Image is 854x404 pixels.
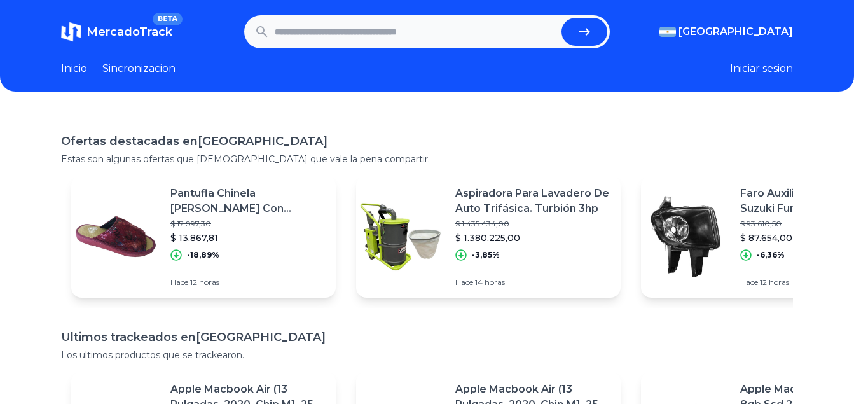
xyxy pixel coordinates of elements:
p: Estas son algunas ofertas que [DEMOGRAPHIC_DATA] que vale la pena compartir. [61,153,793,165]
p: Los ultimos productos que se trackearon. [61,349,793,361]
img: Featured image [71,192,160,281]
p: -18,89% [187,250,219,260]
p: $ 13.867,81 [170,232,326,244]
button: Iniciar sesion [730,61,793,76]
span: BETA [153,13,183,25]
p: -6,36% [757,250,785,260]
p: -3,85% [472,250,500,260]
a: MercadoTrackBETA [61,22,172,42]
p: Hace 14 horas [455,277,610,288]
img: Featured image [641,192,730,281]
p: $ 1.435.434,00 [455,219,610,229]
a: Featured imageAspiradora Para Lavadero De Auto Trifásica. Turbión 3hp$ 1.435.434,00$ 1.380.225,00... [356,176,621,298]
a: Inicio [61,61,87,76]
p: $ 1.380.225,00 [455,232,610,244]
p: Hace 12 horas [170,277,326,288]
img: Argentina [659,27,676,37]
p: $ 17.097,30 [170,219,326,229]
p: Pantufla Chinela [PERSON_NAME] Con [GEOGRAPHIC_DATA] [170,186,326,216]
button: [GEOGRAPHIC_DATA] [659,24,793,39]
span: MercadoTrack [86,25,172,39]
img: Featured image [356,192,445,281]
a: Sincronizacion [102,61,176,76]
span: [GEOGRAPHIC_DATA] [678,24,793,39]
h1: Ofertas destacadas en [GEOGRAPHIC_DATA] [61,132,793,150]
img: MercadoTrack [61,22,81,42]
h1: Ultimos trackeados en [GEOGRAPHIC_DATA] [61,328,793,346]
a: Featured imagePantufla Chinela [PERSON_NAME] Con [GEOGRAPHIC_DATA]$ 17.097,30$ 13.867,81-18,89%Ha... [71,176,336,298]
p: Aspiradora Para Lavadero De Auto Trifásica. Turbión 3hp [455,186,610,216]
